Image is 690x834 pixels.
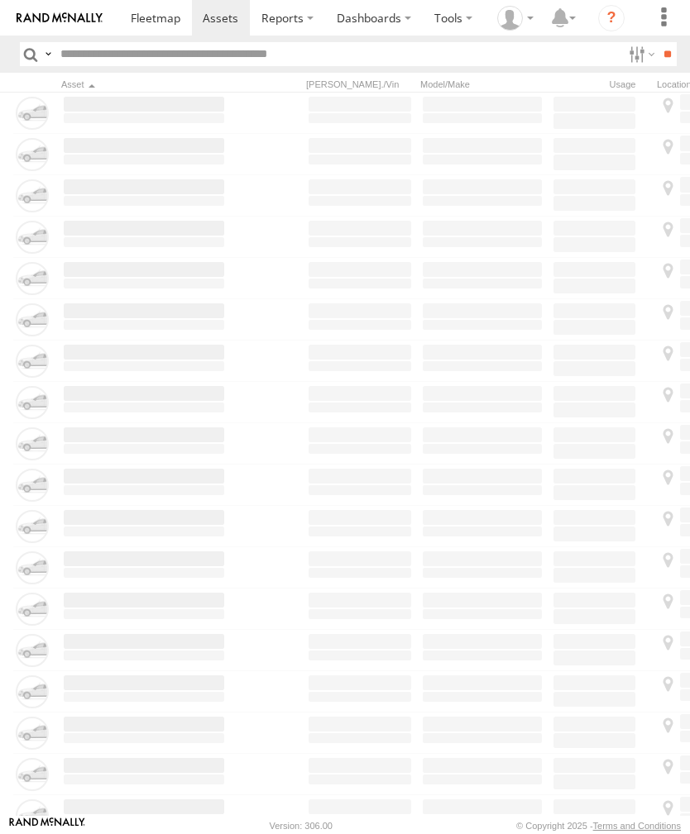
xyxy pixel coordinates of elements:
i: ? [598,5,625,31]
label: Search Filter Options [622,42,658,66]
a: Visit our Website [9,817,85,834]
div: © Copyright 2025 - [516,821,681,831]
div: Model/Make [420,79,544,90]
div: Usage [551,79,650,90]
a: Terms and Conditions [593,821,681,831]
img: rand-logo.svg [17,12,103,24]
div: David Littlefield [491,6,539,31]
div: [PERSON_NAME]./Vin [306,79,414,90]
div: Click to Sort [61,79,227,90]
label: Search Query [41,42,55,66]
div: Version: 306.00 [270,821,333,831]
